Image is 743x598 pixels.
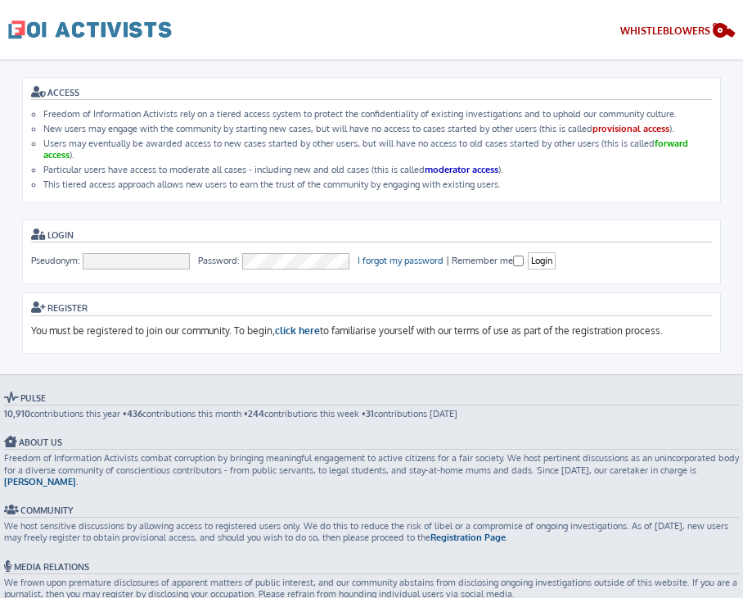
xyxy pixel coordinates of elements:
h3: Register [31,301,712,316]
input: Login [528,252,556,270]
a: [PERSON_NAME] [4,476,76,487]
h3: Login [31,229,712,242]
li: Users may eventually be awarded access to new cases started by other users, but will have no acce... [43,138,712,161]
h3: Pulse [4,392,739,405]
h3: Media Relations [4,560,739,574]
h3: Community [4,504,739,518]
p: You must be registered to join our community. To begin, to familiarise yourself with our terms of... [31,324,712,338]
strong: 10,910 [4,408,30,419]
p: Freedom of Information Activists combat corruption by bringing meaningful engagement to active ci... [4,452,739,487]
h3: About Us [4,436,739,450]
p: We host sensitive discussions by allowing access to registered users only. We do this to reduce t... [4,520,739,544]
span: Password: [198,255,240,266]
span: | [446,255,449,266]
li: This tiered access approach allows new users to earn the trust of the community by engaging with ... [43,179,712,190]
h3: ACCESS [31,86,712,100]
span: WHISTLEBLOWERS [620,25,710,37]
strong: 31 [366,408,374,419]
li: Freedom of Information Activists rely on a tiered access system to protect the confidentiality of... [43,108,712,120]
li: Particular users have access to moderate all cases - including new and old cases (this is called ). [43,164,712,175]
input: Password: [242,253,349,270]
li: New users may engage with the community by starting new cases, but will have no access to cases s... [43,123,712,134]
strong: provisional access [592,123,669,134]
span: Pseudonym: [31,255,80,266]
label: Remember me [452,255,525,266]
strong: moderator access [425,164,498,175]
a: click here [275,324,320,338]
p: contributions this year • contributions this month • contributions this week • contributions [DATE] [4,408,739,419]
strong: 436 [127,408,142,419]
strong: forward access [43,138,688,161]
input: Pseudonym: [83,253,190,270]
input: Remember me [513,256,524,266]
a: Whistleblowers [620,21,736,43]
strong: 244 [248,408,264,419]
a: Registration Page [430,532,506,543]
a: I forgot my password [358,255,444,266]
a: FOI Activists [8,8,172,51]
